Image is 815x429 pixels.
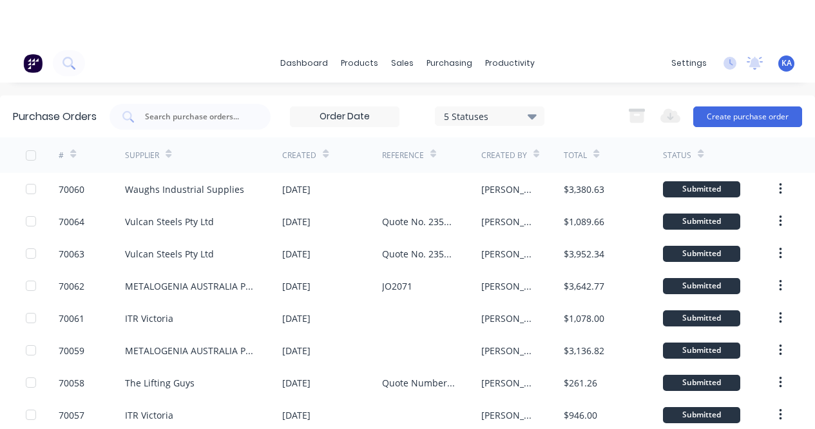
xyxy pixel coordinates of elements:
[564,408,597,422] div: $946.00
[125,312,173,325] div: ITR Victoria
[382,279,412,293] div: JO2071
[13,109,97,125] div: Purchase Orders
[663,343,740,359] div: Submitted
[125,183,244,196] div: Waughs Industrial Supplies
[564,215,604,228] div: $1,089.66
[125,215,214,228] div: Vulcan Steels Pty Ltd
[282,312,311,325] div: [DATE]
[385,54,420,73] div: sales
[282,183,311,196] div: [DATE]
[481,312,539,325] div: [PERSON_NAME]
[663,181,740,197] div: Submitted
[481,150,527,161] div: Created By
[564,150,587,161] div: Total
[23,54,43,73] img: Factory
[444,109,536,123] div: 5 Statuses
[125,344,256,357] div: METALOGENIA AUSTRALIA PTY LTD - (MTG)
[663,375,740,391] div: Submitted
[564,376,597,390] div: $261.26
[59,183,84,196] div: 70060
[291,107,399,126] input: Order Date
[481,279,539,293] div: [PERSON_NAME]
[481,247,539,261] div: [PERSON_NAME]
[663,214,740,230] div: Submitted
[59,376,84,390] div: 70058
[282,344,311,357] div: [DATE]
[663,246,740,262] div: Submitted
[282,150,316,161] div: Created
[59,150,64,161] div: #
[125,408,173,422] div: ITR Victoria
[481,215,539,228] div: [PERSON_NAME]
[663,150,691,161] div: Status
[282,279,311,293] div: [DATE]
[282,215,311,228] div: [DATE]
[282,247,311,261] div: [DATE]
[125,376,195,390] div: The Lifting Guys
[59,408,84,422] div: 70057
[59,279,84,293] div: 70062
[481,408,539,422] div: [PERSON_NAME]
[663,278,740,294] div: Submitted
[564,183,604,196] div: $3,380.63
[282,376,311,390] div: [DATE]
[282,408,311,422] div: [DATE]
[663,407,740,423] div: Submitted
[334,54,385,73] div: products
[481,376,539,390] div: [PERSON_NAME]
[382,150,424,161] div: Reference
[382,376,455,390] div: Quote Number 2267
[481,183,539,196] div: [PERSON_NAME]
[59,247,84,261] div: 70063
[144,110,251,123] input: Search purchase orders...
[481,344,539,357] div: [PERSON_NAME]
[665,54,713,73] div: settings
[59,215,84,228] div: 70064
[781,57,792,69] span: KA
[59,344,84,357] div: 70059
[479,54,541,73] div: productivity
[125,279,256,293] div: METALOGENIA AUSTRALIA PTY LTD - (MTG)
[382,215,455,228] div: Quote No. 2351708
[564,312,604,325] div: $1,078.00
[771,385,802,416] iframe: Intercom live chat
[564,279,604,293] div: $3,642.77
[663,310,740,326] div: Submitted
[59,312,84,325] div: 70061
[693,106,802,127] button: Create purchase order
[564,247,604,261] div: $3,952.34
[420,54,479,73] div: purchasing
[274,54,334,73] a: dashboard
[125,247,214,261] div: Vulcan Steels Pty Ltd
[382,247,455,261] div: Quote No. 2352169
[564,344,604,357] div: $3,136.82
[125,150,159,161] div: Supplier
